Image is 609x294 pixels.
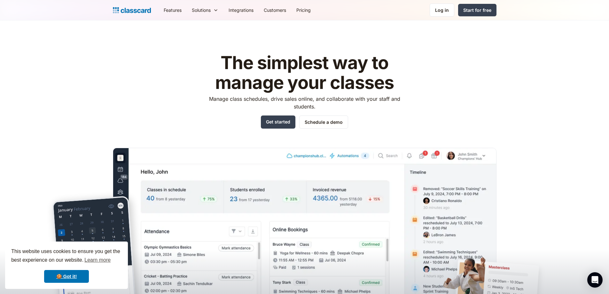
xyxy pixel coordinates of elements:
a: Schedule a demo [299,115,348,129]
a: Integrations [223,3,259,17]
a: Customers [259,3,291,17]
div: Solutions [187,3,223,17]
a: Get started [261,115,295,129]
div: Solutions [192,7,211,13]
h1: The simplest way to manage your classes [203,53,406,92]
a: Features [159,3,187,17]
p: Manage class schedules, drive sales online, and collaborate with your staff and students. [203,95,406,110]
a: learn more about cookies [83,255,112,265]
div: Open Intercom Messenger [587,272,603,288]
a: Start for free [458,4,496,16]
a: dismiss cookie message [44,270,89,283]
a: Logo [113,6,151,15]
a: Log in [430,4,454,17]
div: cookieconsent [5,242,128,289]
div: Log in [435,7,449,13]
a: Pricing [291,3,316,17]
span: This website uses cookies to ensure you get the best experience on our website. [11,248,122,265]
div: Start for free [463,7,491,13]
